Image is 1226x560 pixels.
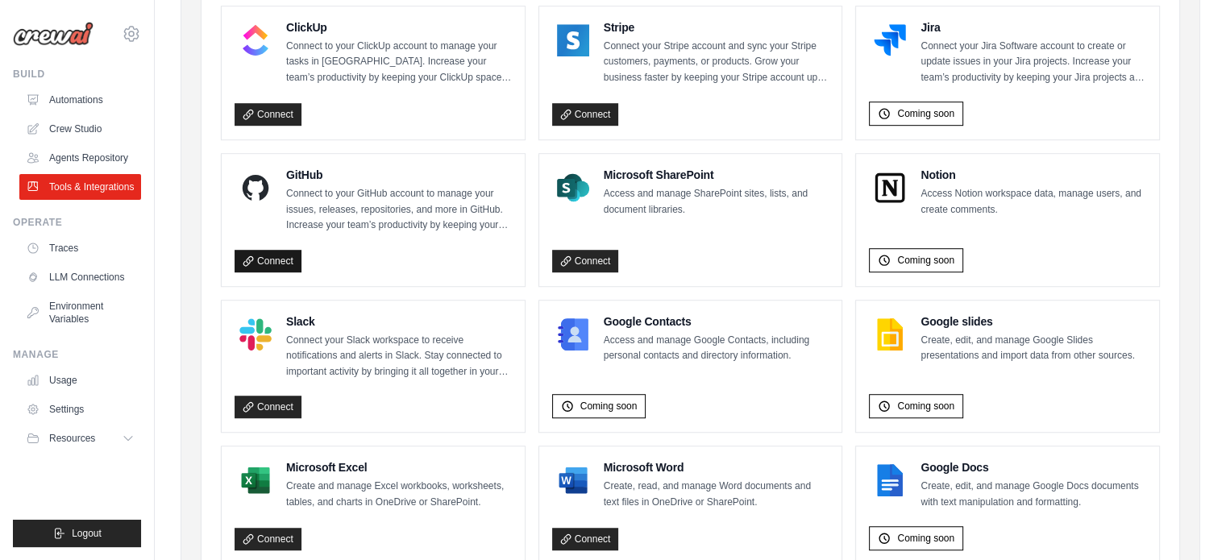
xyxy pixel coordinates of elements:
[13,68,141,81] div: Build
[874,24,906,56] img: Jira Logo
[557,172,589,204] img: Microsoft SharePoint Logo
[874,318,906,351] img: Google slides Logo
[604,479,829,510] p: Create, read, and manage Word documents and text files in OneDrive or SharePoint.
[19,396,141,422] a: Settings
[239,24,272,56] img: ClickUp Logo
[604,39,829,86] p: Connect your Stripe account and sync your Stripe customers, payments, or products. Grow your busi...
[19,235,141,261] a: Traces
[19,425,141,451] button: Resources
[897,532,954,545] span: Coming soon
[604,186,829,218] p: Access and manage SharePoint sites, lists, and document libraries.
[921,459,1146,475] h4: Google Docs
[13,216,141,229] div: Operate
[19,145,141,171] a: Agents Repository
[19,116,141,142] a: Crew Studio
[286,333,512,380] p: Connect your Slack workspace to receive notifications and alerts in Slack. Stay connected to impo...
[235,396,301,418] a: Connect
[19,87,141,113] a: Automations
[235,250,301,272] a: Connect
[604,19,829,35] h4: Stripe
[19,264,141,290] a: LLM Connections
[49,432,95,445] span: Resources
[552,103,619,126] a: Connect
[604,167,829,183] h4: Microsoft SharePoint
[19,367,141,393] a: Usage
[552,528,619,550] a: Connect
[13,520,141,547] button: Logout
[19,174,141,200] a: Tools & Integrations
[897,254,954,267] span: Coming soon
[921,186,1146,218] p: Access Notion workspace data, manage users, and create comments.
[874,172,906,204] img: Notion Logo
[552,250,619,272] a: Connect
[921,313,1146,330] h4: Google slides
[921,479,1146,510] p: Create, edit, and manage Google Docs documents with text manipulation and formatting.
[557,318,589,351] img: Google Contacts Logo
[286,186,512,234] p: Connect to your GitHub account to manage your issues, releases, repositories, and more in GitHub....
[604,333,829,364] p: Access and manage Google Contacts, including personal contacts and directory information.
[286,39,512,86] p: Connect to your ClickUp account to manage your tasks in [GEOGRAPHIC_DATA]. Increase your team’s p...
[235,103,301,126] a: Connect
[557,24,589,56] img: Stripe Logo
[286,19,512,35] h4: ClickUp
[13,22,94,46] img: Logo
[286,479,512,510] p: Create and manage Excel workbooks, worksheets, tables, and charts in OneDrive or SharePoint.
[921,333,1146,364] p: Create, edit, and manage Google Slides presentations and import data from other sources.
[19,293,141,332] a: Environment Variables
[286,313,512,330] h4: Slack
[235,528,301,550] a: Connect
[874,464,906,496] img: Google Docs Logo
[239,464,272,496] img: Microsoft Excel Logo
[580,400,638,413] span: Coming soon
[72,527,102,540] span: Logout
[921,19,1146,35] h4: Jira
[604,459,829,475] h4: Microsoft Word
[13,348,141,361] div: Manage
[557,464,589,496] img: Microsoft Word Logo
[921,39,1146,86] p: Connect your Jira Software account to create or update issues in your Jira projects. Increase you...
[604,313,829,330] h4: Google Contacts
[239,172,272,204] img: GitHub Logo
[286,459,512,475] h4: Microsoft Excel
[897,400,954,413] span: Coming soon
[897,107,954,120] span: Coming soon
[286,167,512,183] h4: GitHub
[239,318,272,351] img: Slack Logo
[921,167,1146,183] h4: Notion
